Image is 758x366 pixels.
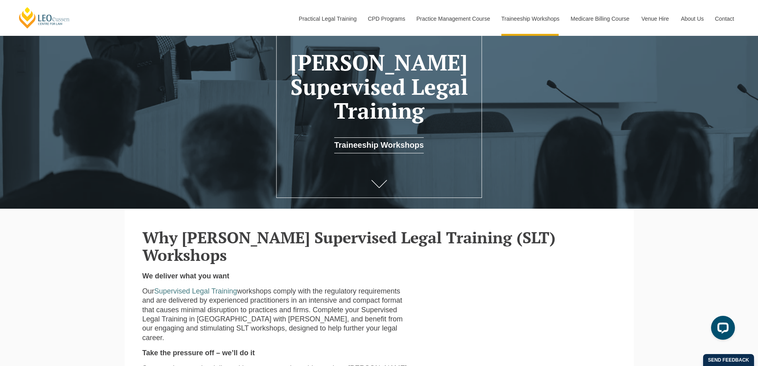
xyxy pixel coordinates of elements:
a: Medicare Billing Course [565,2,635,36]
strong: Take the pressure off – we’ll do it [142,349,255,357]
a: Venue Hire [635,2,675,36]
a: Practice Management Course [411,2,495,36]
strong: We deliver what you want [142,272,230,280]
iframe: LiveChat chat widget [705,313,738,346]
h1: [PERSON_NAME] Supervised Legal Training [288,51,470,123]
a: Traineeship Workshops [334,137,424,153]
a: About Us [675,2,709,36]
a: Practical Legal Training [293,2,362,36]
a: Traineeship Workshops [495,2,565,36]
a: Supervised Legal Training [154,287,237,295]
p: Our workshops comply with the regulatory requirements and are delivered by experienced practition... [142,287,414,343]
h2: Why [PERSON_NAME] Supervised Legal Training (SLT) Workshops [142,229,616,264]
a: Contact [709,2,740,36]
a: [PERSON_NAME] Centre for Law [18,6,71,29]
a: CPD Programs [362,2,410,36]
